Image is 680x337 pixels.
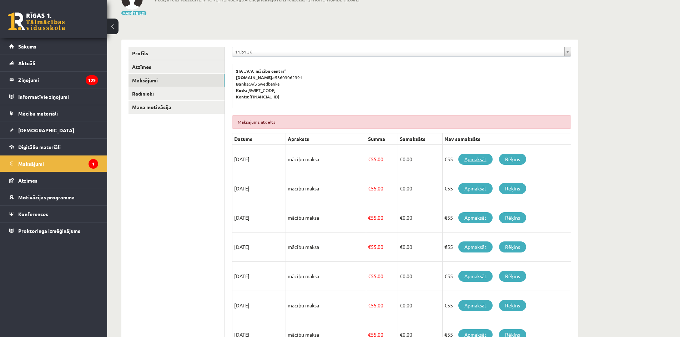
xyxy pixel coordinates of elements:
[236,75,275,80] b: [DOMAIN_NAME].:
[400,185,403,192] span: €
[18,88,98,105] legend: Informatīvie ziņojumi
[400,214,403,221] span: €
[232,262,286,291] td: [DATE]
[442,291,571,320] td: €55
[398,233,442,262] td: 0.00
[129,47,225,60] a: Profils
[9,55,98,71] a: Aktuāli
[286,203,366,233] td: mācību maksa
[398,291,442,320] td: 0.00
[9,155,98,172] a: Maksājumi1
[9,105,98,122] a: Mācību materiāli
[442,262,571,291] td: €55
[366,262,398,291] td: 55.00
[368,273,371,279] span: €
[232,291,286,320] td: [DATE]
[18,43,36,50] span: Sākums
[368,244,371,250] span: €
[9,139,98,155] a: Digitālie materiāli
[129,87,225,100] a: Radinieki
[9,189,98,205] a: Motivācijas programma
[18,72,98,88] legend: Ziņojumi
[458,212,493,223] a: Apmaksāt
[236,68,287,74] b: SIA „V.V. mācību centrs”
[86,75,98,85] i: 139
[286,233,366,262] td: mācību maksa
[286,262,366,291] td: mācību maksa
[398,133,442,145] th: Samaksāts
[9,206,98,222] a: Konferences
[18,110,58,117] span: Mācību materiāli
[499,183,526,194] a: Rēķins
[236,68,567,100] p: 53603062391 A/S Swedbanka [SWIFT_CODE] [FINANCIAL_ID]
[9,38,98,55] a: Sākums
[400,302,403,308] span: €
[458,271,493,282] a: Apmaksāt
[8,12,65,30] a: Rīgas 1. Tālmācības vidusskola
[89,159,98,169] i: 1
[18,144,61,150] span: Digitālie materiāli
[400,273,403,279] span: €
[442,174,571,203] td: €55
[286,291,366,320] td: mācību maksa
[499,271,526,282] a: Rēķins
[236,81,250,87] b: Banka:
[232,47,571,56] a: 11.b1 JK
[368,185,371,192] span: €
[286,174,366,203] td: mācību maksa
[366,291,398,320] td: 55.00
[398,262,442,291] td: 0.00
[236,87,247,93] b: Kods:
[9,122,98,138] a: [DEMOGRAPHIC_DATA]
[232,145,286,174] td: [DATE]
[18,177,37,184] span: Atzīmes
[499,300,526,311] a: Rēķins
[398,203,442,233] td: 0.00
[9,72,98,88] a: Ziņojumi139
[366,203,398,233] td: 55.00
[400,244,403,250] span: €
[236,94,250,99] b: Konts:
[9,172,98,189] a: Atzīmes
[442,145,571,174] td: €55
[18,60,35,66] span: Aktuāli
[499,154,526,165] a: Rēķins
[121,11,146,15] button: Mainīt bildi
[366,174,398,203] td: 55.00
[368,214,371,221] span: €
[458,300,493,311] a: Apmaksāt
[458,154,493,165] a: Apmaksāt
[232,115,571,129] div: Maksājums atcelts
[366,233,398,262] td: 55.00
[232,174,286,203] td: [DATE]
[286,133,366,145] th: Apraksts
[458,183,493,194] a: Apmaksāt
[398,145,442,174] td: 0.00
[129,60,225,73] a: Atzīmes
[18,228,80,234] span: Proktoringa izmēģinājums
[442,233,571,262] td: €55
[232,133,286,145] th: Datums
[18,211,48,217] span: Konferences
[232,233,286,262] td: [DATE]
[499,241,526,252] a: Rēķins
[9,223,98,239] a: Proktoringa izmēģinājums
[18,155,98,172] legend: Maksājumi
[129,74,225,87] a: Maksājumi
[442,203,571,233] td: €55
[232,203,286,233] td: [DATE]
[458,241,493,252] a: Apmaksāt
[400,156,403,162] span: €
[286,145,366,174] td: mācību maksa
[499,212,526,223] a: Rēķins
[442,133,571,145] th: Nav samaksāts
[398,174,442,203] td: 0.00
[235,47,561,56] span: 11.b1 JK
[18,127,74,133] span: [DEMOGRAPHIC_DATA]
[366,145,398,174] td: 55.00
[368,302,371,308] span: €
[368,156,371,162] span: €
[18,194,75,200] span: Motivācijas programma
[9,88,98,105] a: Informatīvie ziņojumi
[129,101,225,114] a: Mana motivācija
